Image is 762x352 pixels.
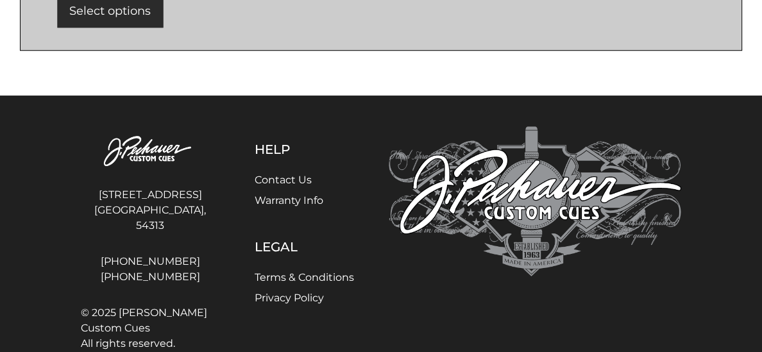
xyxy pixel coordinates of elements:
a: Contact Us [255,174,312,186]
address: [STREET_ADDRESS] [GEOGRAPHIC_DATA], 54313 [81,182,219,239]
a: Warranty Info [255,194,323,206]
a: Privacy Policy [255,292,324,304]
img: Pechauer Custom Cues [389,126,681,276]
span: © 2025 [PERSON_NAME] Custom Cues All rights reserved. [81,305,219,351]
a: [PHONE_NUMBER] [81,269,219,285]
a: [PHONE_NUMBER] [81,254,219,269]
h5: Legal [255,239,354,255]
h5: Help [255,142,354,157]
img: Pechauer Custom Cues [81,126,219,177]
a: Terms & Conditions [255,271,354,283]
